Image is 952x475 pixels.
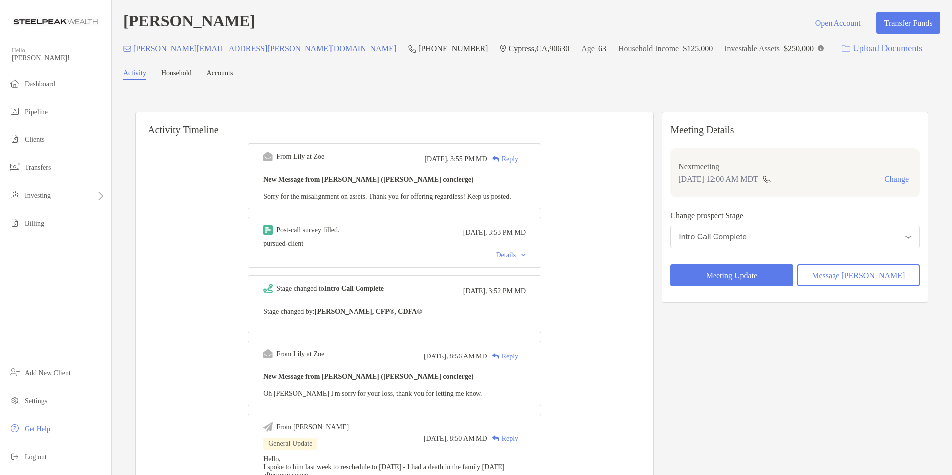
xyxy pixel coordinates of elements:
div: Intro Call Complete [679,233,747,241]
div: General Update [263,438,317,450]
span: Sorry for the misalignment on assets. Thank you for offering regardless! Keep us posted. [263,193,511,200]
p: [PHONE_NUMBER] [418,42,488,55]
span: Pipeline [25,108,48,116]
img: dashboard icon [9,77,21,89]
b: New Message from [PERSON_NAME] ([PERSON_NAME] concierge) [263,176,474,183]
p: 63 [598,42,606,55]
p: [DATE] 12:00 AM MDT [678,173,758,185]
h6: Activity Timeline [136,112,653,136]
img: get-help icon [9,422,21,434]
div: Reply [487,433,518,444]
p: Age [581,42,595,55]
span: 8:50 AM MD [449,435,487,443]
span: 8:56 AM MD [449,353,487,360]
img: button icon [842,45,850,52]
img: Event icon [263,349,273,358]
button: Message [PERSON_NAME] [797,264,920,286]
p: Change prospect Stage [670,209,920,222]
div: Post-call survey filled. [276,226,339,234]
button: Meeting Update [670,264,793,286]
img: Email Icon [123,46,131,52]
span: Settings [25,397,47,405]
span: Billing [25,220,44,227]
span: 3:53 PM MD [488,229,526,237]
p: [PERSON_NAME][EMAIL_ADDRESS][PERSON_NAME][DOMAIN_NAME] [133,42,396,55]
span: Transfers [25,164,51,171]
span: Add New Client [25,369,71,377]
img: Event icon [263,284,273,293]
span: pursued-client [263,240,303,247]
span: [DATE], [424,435,448,443]
img: communication type [762,175,771,183]
div: Stage changed to [276,285,384,293]
img: Reply icon [492,156,500,162]
b: New Message from [PERSON_NAME] ([PERSON_NAME] concierge) [263,373,474,380]
button: Intro Call Complete [670,226,920,248]
div: From Lily at Zoe [276,350,324,358]
img: Info Icon [818,45,824,51]
img: Event icon [263,225,273,235]
img: investing icon [9,189,21,201]
span: 3:55 PM MD [450,155,487,163]
a: Household [161,69,192,80]
p: Cypress , CA , 90630 [508,42,569,55]
p: Next meeting [678,160,912,173]
p: Stage changed by: [263,305,526,318]
img: Phone Icon [408,45,416,53]
img: logout icon [9,450,21,462]
img: pipeline icon [9,105,21,117]
div: Reply [487,154,518,164]
img: add_new_client icon [9,366,21,378]
div: Details [496,251,526,259]
p: $125,000 [683,42,713,55]
div: From Lily at Zoe [276,153,324,161]
img: Open dropdown arrow [905,236,911,239]
span: Oh [PERSON_NAME] I'm sorry for your loss, thank you for letting me know. [263,390,482,397]
span: [DATE], [463,229,487,237]
span: Dashboard [25,80,55,88]
p: Investable Assets [724,42,780,55]
span: [PERSON_NAME]! [12,54,105,62]
span: Get Help [25,425,50,433]
a: Upload Documents [835,38,929,59]
div: From [PERSON_NAME] [276,423,349,431]
h4: [PERSON_NAME] [123,12,255,34]
img: Location Icon [500,45,506,53]
p: $250,000 [784,42,814,55]
span: Investing [25,192,51,199]
span: Clients [25,136,45,143]
span: Log out [25,453,47,461]
img: transfers icon [9,161,21,173]
button: Open Account [807,12,868,34]
b: [PERSON_NAME], CFP®, CDFA® [315,308,422,315]
a: Activity [123,69,146,80]
span: [DATE], [424,353,448,360]
span: 3:52 PM MD [488,287,526,295]
img: billing icon [9,217,21,229]
img: clients icon [9,133,21,145]
button: Change [881,174,912,184]
span: [DATE], [463,287,487,295]
a: Accounts [207,69,233,80]
span: [DATE], [424,155,449,163]
img: Event icon [263,422,273,432]
img: settings icon [9,394,21,406]
img: Reply icon [492,435,500,442]
button: Transfer Funds [876,12,940,34]
img: Reply icon [492,353,500,359]
img: Zoe Logo [12,4,99,40]
div: Reply [487,351,518,361]
b: Intro Call Complete [324,285,384,292]
img: Chevron icon [521,254,526,257]
p: Household Income [618,42,679,55]
img: Event icon [263,152,273,161]
p: Meeting Details [670,124,920,136]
